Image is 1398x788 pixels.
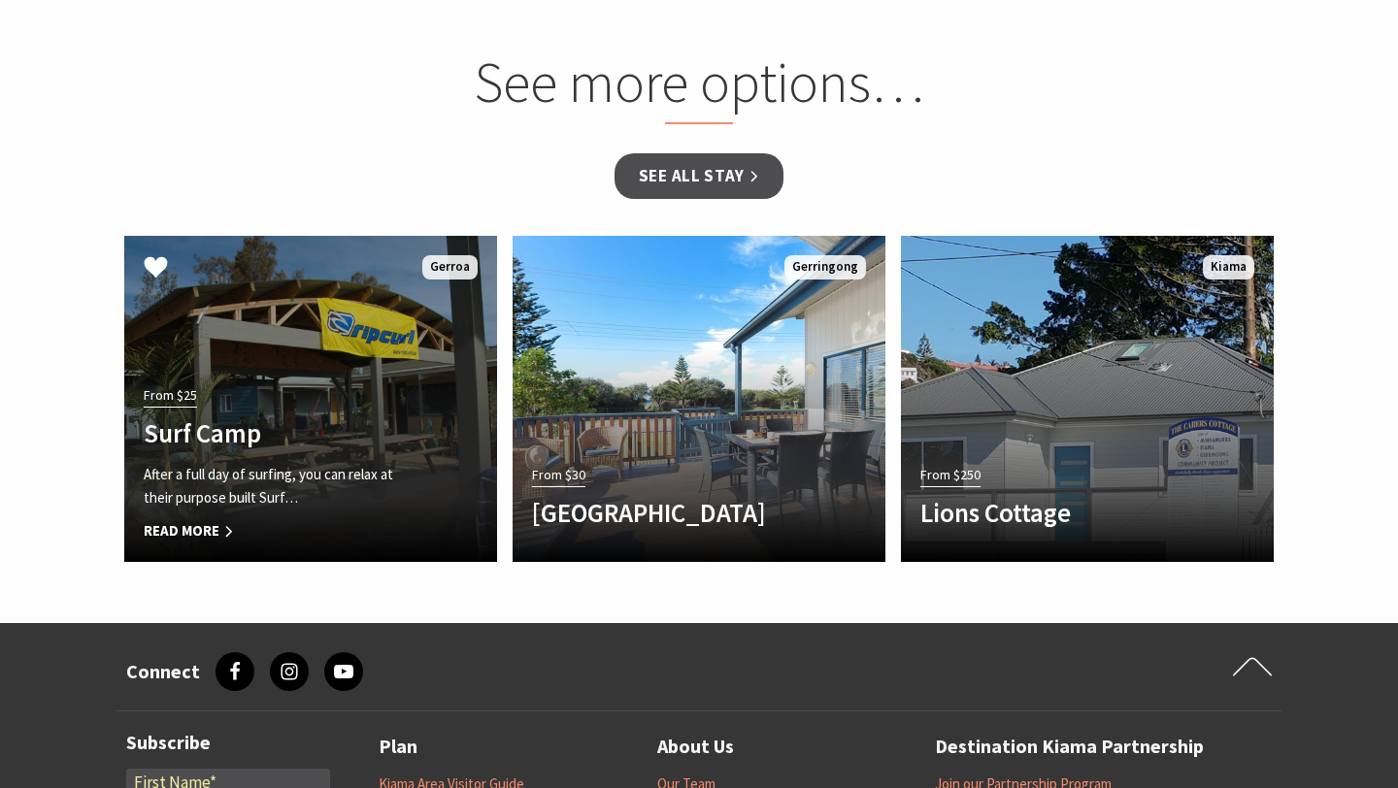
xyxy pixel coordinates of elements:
p: After a full day of surfing, you can relax at their purpose built Surf… [144,463,421,509]
span: Kiama [1203,255,1254,279]
span: Read More [144,519,421,542]
span: Gerringong [784,255,866,279]
h3: Connect [126,660,200,683]
h4: Surf Camp [144,417,421,448]
h4: Lions Cottage [920,497,1198,528]
a: About Us [657,731,734,763]
h3: Subscribe [126,731,330,754]
button: Click to Favourite Surf Camp [124,236,187,302]
span: From $25 [144,384,197,407]
h4: [GEOGRAPHIC_DATA] [532,497,810,528]
a: Another Image Used From $25 Surf Camp After a full day of surfing, you can relax at their purpose... [124,236,497,562]
a: From $30 [GEOGRAPHIC_DATA] Gerringong [513,236,885,562]
a: Destination Kiama Partnership [935,731,1204,763]
a: See all Stay [615,153,783,199]
h2: See more options… [329,49,1070,124]
a: Plan [379,731,417,763]
a: From $250 Lions Cottage Kiama [901,236,1274,562]
span: From $30 [532,464,585,486]
span: Gerroa [422,255,478,279]
span: From $250 [920,464,981,486]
